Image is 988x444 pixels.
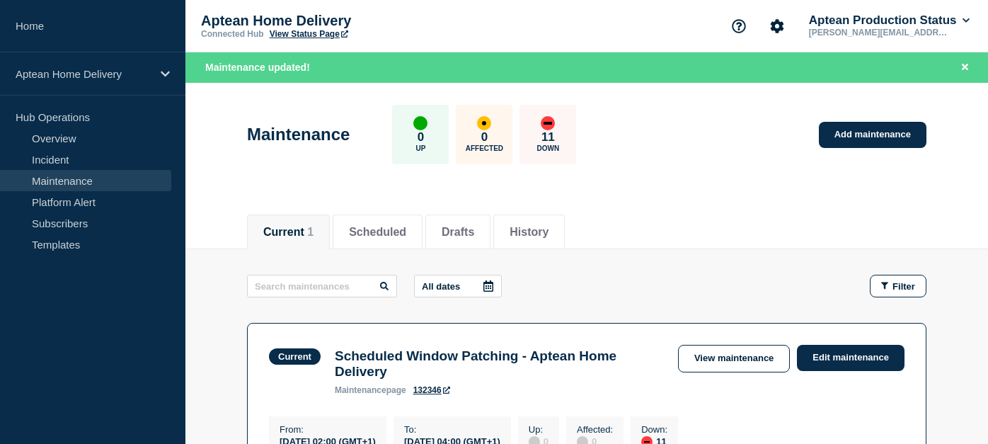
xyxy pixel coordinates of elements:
[247,275,397,297] input: Search maintenances
[335,385,386,395] span: maintenance
[349,226,406,239] button: Scheduled
[413,116,427,130] div: up
[724,11,754,41] button: Support
[205,62,310,73] span: Maintenance updated!
[442,226,474,239] button: Drafts
[278,351,311,362] div: Current
[307,226,314,238] span: 1
[466,144,503,152] p: Affected
[806,28,953,38] p: [PERSON_NAME][EMAIL_ADDRESS][DOMAIN_NAME]
[541,130,555,144] p: 11
[797,345,904,371] a: Edit maintenance
[335,385,406,395] p: page
[892,281,915,292] span: Filter
[263,226,314,239] button: Current 1
[577,424,613,435] p: Affected :
[413,385,450,395] a: 132346
[477,116,491,130] div: affected
[418,130,424,144] p: 0
[819,122,926,148] a: Add maintenance
[806,13,972,28] button: Aptean Production Status
[762,11,792,41] button: Account settings
[270,29,348,39] a: View Status Page
[529,424,548,435] p: Up :
[404,424,500,435] p: To :
[415,144,425,152] p: Up
[537,144,560,152] p: Down
[641,424,667,435] p: Down :
[201,13,484,29] p: Aptean Home Delivery
[16,68,151,80] p: Aptean Home Delivery
[335,348,664,380] h3: Scheduled Window Patching - Aptean Home Delivery
[541,116,555,130] div: down
[247,125,350,144] h1: Maintenance
[678,345,790,372] a: View maintenance
[414,275,502,297] button: All dates
[201,29,264,39] p: Connected Hub
[510,226,548,239] button: History
[422,281,460,292] p: All dates
[481,130,488,144] p: 0
[870,275,926,297] button: Filter
[280,424,376,435] p: From :
[956,59,974,76] button: Close banner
